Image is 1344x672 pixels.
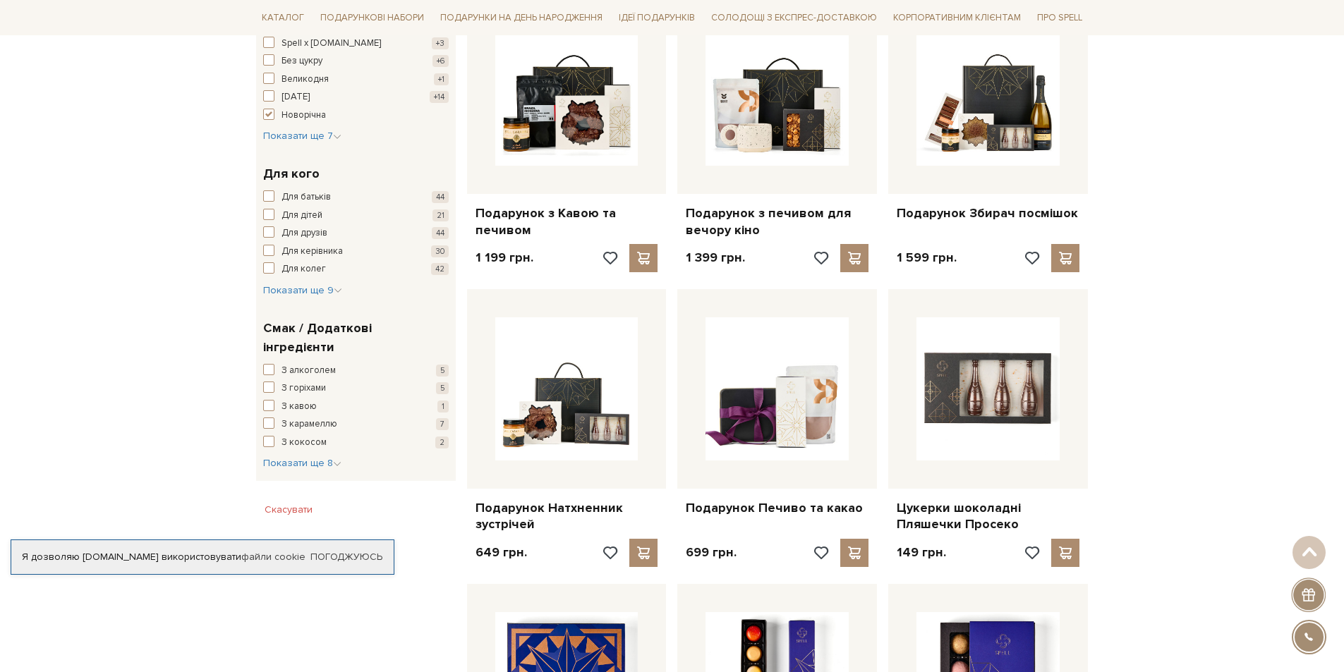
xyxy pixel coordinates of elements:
[281,436,327,450] span: З кокосом
[263,319,445,357] span: Смак / Додаткові інгредієнти
[263,73,449,87] button: Великодня +1
[281,209,322,223] span: Для дітей
[431,245,449,257] span: 30
[888,7,1027,29] a: Корпоративним клієнтам
[430,91,449,103] span: +14
[432,209,449,221] span: 21
[263,130,341,142] span: Показати ще 7
[310,551,382,563] a: Погоджуюсь
[476,250,533,266] p: 1 199 грн.
[706,6,883,30] a: Солодощі з експрес-доставкою
[281,109,326,123] span: Новорічна
[263,284,342,296] span: Показати ще 9
[432,55,449,67] span: +6
[281,90,310,104] span: [DATE]
[263,283,342,298] button: Показати ще 9
[263,209,449,223] button: Для дітей 21
[263,457,341,469] span: Показати ще 8
[476,205,658,238] a: Подарунок з Кавою та печивом
[281,190,331,204] span: Для батьків
[432,37,449,49] span: +3
[613,7,701,29] a: Ідеї подарунків
[281,73,329,87] span: Великодня
[256,499,321,521] button: Скасувати
[1031,7,1088,29] a: Про Spell
[256,7,310,29] a: Каталог
[686,205,868,238] a: Подарунок з печивом для вечору кіно
[435,7,608,29] a: Подарунки на День народження
[263,37,449,51] button: Spell x [DOMAIN_NAME] +3
[476,544,527,561] p: 649 грн.
[281,400,317,414] span: З кавою
[281,245,343,259] span: Для керівника
[263,364,449,378] button: З алкоголем 5
[263,436,449,450] button: З кокосом 2
[263,90,449,104] button: [DATE] +14
[432,191,449,203] span: 44
[263,262,449,276] button: Для колег 42
[281,54,322,68] span: Без цукру
[263,381,449,396] button: З горіхами 5
[436,365,449,377] span: 5
[263,226,449,240] button: Для друзів 44
[263,190,449,204] button: Для батьків 44
[686,500,868,516] a: Подарунок Печиво та какао
[281,381,326,396] span: З горіхами
[315,7,430,29] a: Подарункові набори
[897,500,1079,533] a: Цукерки шоколадні Пляшечки Просеко
[432,227,449,239] span: 44
[431,263,449,275] span: 42
[437,401,449,413] span: 1
[897,250,957,266] p: 1 599 грн.
[281,262,326,276] span: Для колег
[436,382,449,394] span: 5
[897,544,946,561] p: 149 грн.
[263,456,341,470] button: Показати ще 8
[263,400,449,414] button: З кавою 1
[263,109,449,123] button: Новорічна
[241,551,305,563] a: файли cookie
[263,54,449,68] button: Без цукру +6
[434,73,449,85] span: +1
[263,245,449,259] button: Для керівника 30
[263,164,320,183] span: Для кого
[263,129,341,143] button: Показати ще 7
[281,364,336,378] span: З алкоголем
[686,544,737,561] p: 699 грн.
[281,37,381,51] span: Spell x [DOMAIN_NAME]
[263,417,449,432] button: З карамеллю 7
[281,417,337,432] span: З карамеллю
[897,205,1079,221] a: Подарунок Збирач посмішок
[435,436,449,448] span: 2
[281,226,327,240] span: Для друзів
[476,500,658,533] a: Подарунок Натхненник зустрічей
[11,551,394,563] div: Я дозволяю [DOMAIN_NAME] використовувати
[686,250,745,266] p: 1 399 грн.
[436,418,449,430] span: 7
